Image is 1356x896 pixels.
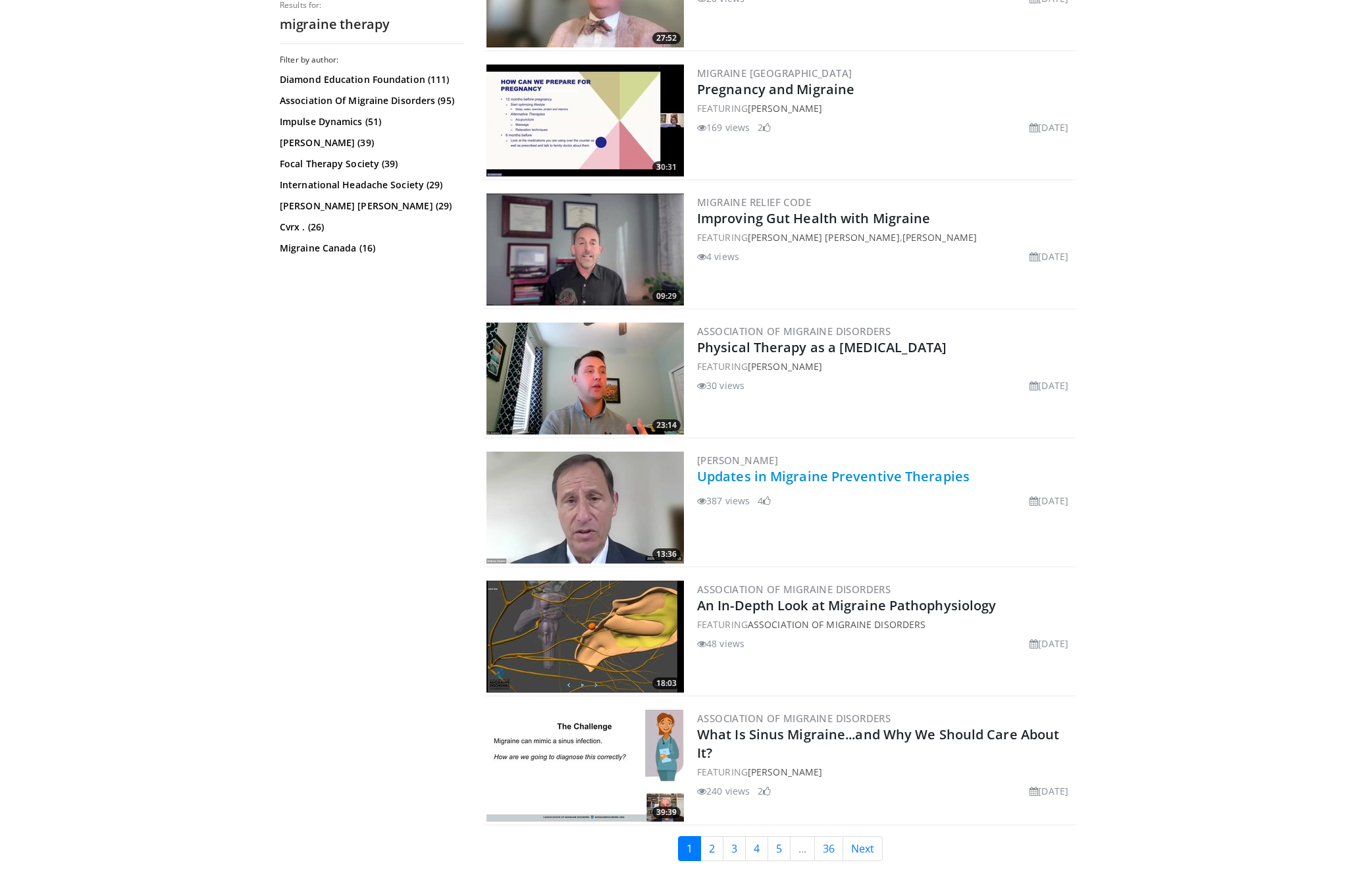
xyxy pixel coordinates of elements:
[486,452,684,564] a: 13:36
[748,618,926,631] a: Association Of Migraine Disorders
[697,209,930,227] a: Improving Gut Health with Migraine
[758,784,771,798] li: 2
[280,115,461,128] a: Impulse Dynamics (51)
[486,710,684,822] img: 52b0cb92-d2c4-408b-b131-fe40a0ff6e89.300x170_q85_crop-smart_upscale.jpg
[486,194,684,305] img: ef3d368d-53dd-4fb9-a559-d2d5cd900fcb.300x170_q85_crop-smart_upscale.jpg
[280,242,461,255] a: Migraine Canada (16)
[697,784,750,798] li: 240 views
[697,712,891,725] a: Association of Migraine Disorders
[486,581,684,693] a: 18:03
[748,766,822,778] a: [PERSON_NAME]
[652,32,681,44] span: 27:52
[486,452,684,564] img: 9fbbdd8b-2453-434e-975e-b13c20bb2df6.300x170_q85_crop-smart_upscale.jpg
[280,16,464,33] h2: migraine therapy
[280,55,464,65] h3: Filter by author:
[486,323,684,435] img: 99c37a52-0f24-4193-b024-ea6c756b4483.300x170_q85_crop-smart_upscale.jpg
[280,73,461,86] a: Diamond Education Foundation (111)
[697,725,1059,762] a: What Is Sinus Migraine...and Why We Should Care About It?
[280,199,461,213] a: [PERSON_NAME] [PERSON_NAME] (29)
[697,618,1074,631] div: FEATURING
[652,161,681,173] span: 30:31
[697,637,744,650] li: 48 views
[486,581,684,693] img: 065dd6db-ce80-463b-a6e4-e9c30b44dca0.300x170_q85_crop-smart_upscale.jpg
[697,250,739,263] li: 4 views
[748,102,822,115] a: [PERSON_NAME]
[697,338,947,356] a: Physical Therapy as a [MEDICAL_DATA]
[1030,250,1068,263] li: [DATE]
[748,231,900,244] a: [PERSON_NAME] [PERSON_NAME]
[652,806,681,818] span: 39:39
[697,80,854,98] a: Pregnancy and Migraine
[697,101,1074,115] div: FEATURING
[697,596,996,614] a: An In-Depth Look at Migraine Pathophysiology
[697,196,811,209] a: Migraine Relief Code
[723,836,746,861] a: 3
[484,836,1076,861] nav: Search results pages
[486,65,684,176] img: 7f22315e-9516-4b39-8a6a-1b35056d8611.300x170_q85_crop-smart_upscale.jpg
[1030,120,1068,134] li: [DATE]
[1030,784,1068,798] li: [DATE]
[678,836,701,861] a: 1
[652,290,681,302] span: 09:29
[697,66,852,80] a: Migraine [GEOGRAPHIC_DATA]
[758,494,771,508] li: 4
[745,836,768,861] a: 4
[697,230,1074,244] div: FEATURING ,
[697,120,750,134] li: 169 views
[748,360,822,373] a: [PERSON_NAME]
[758,120,771,134] li: 2
[697,583,891,596] a: Association of Migraine Disorders
[280,221,461,234] a: Cvrx . (26)
[697,494,750,508] li: 387 views
[697,379,744,392] li: 30 views
[280,178,461,192] a: International Headache Society (29)
[280,136,461,149] a: [PERSON_NAME] (39)
[697,359,1074,373] div: FEATURING
[700,836,723,861] a: 2
[768,836,791,861] a: 5
[280,94,461,107] a: Association Of Migraine Disorders (95)
[843,836,883,861] a: Next
[902,231,977,244] a: [PERSON_NAME]
[486,194,684,305] a: 09:29
[652,548,681,560] span: 13:36
[697,765,1074,779] div: FEATURING
[486,65,684,176] a: 30:31
[280,157,461,171] a: Focal Therapy Society (39)
[697,454,778,467] a: [PERSON_NAME]
[814,836,843,861] a: 36
[1030,494,1068,508] li: [DATE]
[486,323,684,435] a: 23:14
[697,467,970,485] a: Updates in Migraine Preventive Therapies
[1030,379,1068,392] li: [DATE]
[652,419,681,431] span: 23:14
[652,677,681,689] span: 18:03
[697,325,891,338] a: Association of Migraine Disorders
[1030,637,1068,650] li: [DATE]
[486,710,684,822] a: 39:39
